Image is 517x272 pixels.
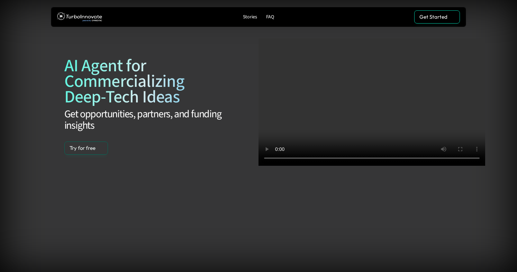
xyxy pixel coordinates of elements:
a: Stories [240,12,260,22]
p: Stories [243,14,257,20]
p: Get Started [419,14,447,20]
img: TurboInnovate Logo [57,11,102,24]
p: FAQ [266,14,274,20]
a: FAQ [263,12,277,22]
a: Get Started [414,10,460,24]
